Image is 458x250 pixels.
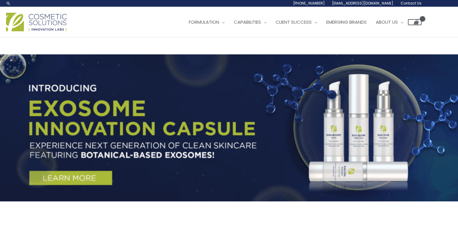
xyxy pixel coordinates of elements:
[180,13,422,31] nav: Site Navigation
[376,19,398,25] span: About Us
[189,19,219,25] span: Formulation
[271,13,322,31] a: Client Success
[408,19,422,25] a: View Shopping Cart, empty
[293,1,325,6] span: [PHONE_NUMBER]
[276,19,312,25] span: Client Success
[234,19,261,25] span: Capabilities
[332,1,393,6] span: [EMAIL_ADDRESS][DOMAIN_NAME]
[401,1,422,6] span: Contact Us
[184,13,229,31] a: Formulation
[322,13,371,31] a: Emerging Brands
[326,19,367,25] span: Emerging Brands
[229,13,271,31] a: Capabilities
[371,13,408,31] a: About Us
[6,13,67,31] img: Cosmetic Solutions Logo
[6,1,11,6] a: Search icon link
